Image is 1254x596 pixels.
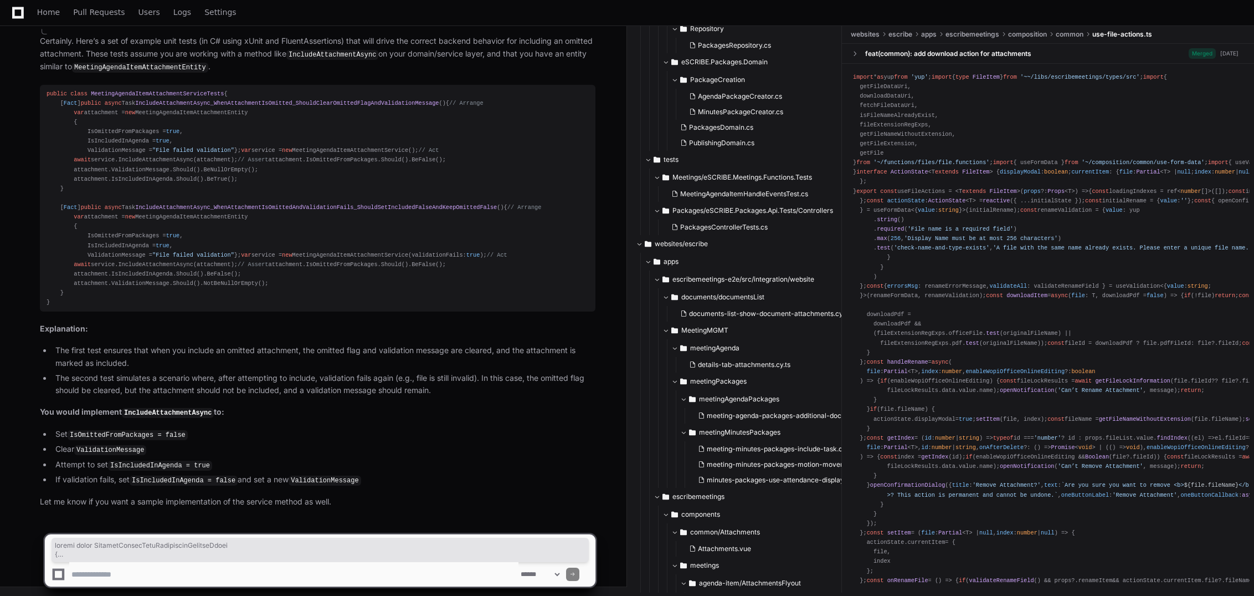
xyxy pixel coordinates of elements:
[986,330,1000,337] span: test
[932,444,952,451] span: number
[880,454,897,460] span: const
[680,190,808,198] span: MeetingAgendaItemHandleEventsTest.cs
[654,202,842,220] button: Packages/eSCRIBE.Packages.Api.Tests/Controllers
[914,416,955,422] span: displayModal
[965,340,979,347] span: test
[959,435,979,441] span: string
[1071,292,1163,299] span: : T, downloadPdf =
[959,388,976,394] span: value
[867,368,881,375] span: file
[1000,388,1055,394] span: openNotification
[1181,188,1201,195] span: number
[135,100,439,106] span: IncludeAttachmentAsync_WhenAttachmentIsOmitted_ShouldClearOmittedFlagAndValidationMessage
[466,252,480,258] span: true
[671,291,678,304] svg: Directory
[52,443,595,456] li: Clear
[935,435,955,441] span: number
[993,245,1252,252] span: 'A file with the same name already exists. Please enter a unique file name.'
[1167,283,1184,289] span: value
[1075,378,1092,384] span: await
[672,173,812,182] span: Meetings/eSCRIBE.Meetings.Functions.Tests
[1024,188,1041,195] span: props
[662,322,860,339] button: MeetingMGMT
[662,53,860,71] button: eSCRIBE.Packages.Domain
[880,378,887,384] span: if
[891,169,928,176] span: ActionState
[130,476,238,486] code: IsIncludedInAgenda = false
[664,155,679,164] span: tests
[70,90,88,97] span: class
[47,89,589,308] div: { [ ] { attachment = MeetingAgendaItemAttachmentEntity { IsOmittedFromPackages = , IsIncludedInAg...
[707,411,881,420] span: meeting-agenda-packages-additional-documents.cy.ts
[904,236,1057,242] span: 'Display Name must be at most 256 characters'
[122,408,214,418] code: IncludeAttachmentAsync
[1058,388,1143,394] span: 'Can’t Rename Attachment'
[1194,435,1201,441] span: el
[662,204,669,217] svg: Directory
[973,74,1000,80] span: FileItem
[959,463,976,470] span: value
[1136,435,1153,441] span: value
[1106,435,1133,441] span: fileList
[156,137,169,144] span: true
[1092,188,1109,195] span: const
[867,359,884,365] span: const
[1000,463,1055,470] span: openNotification
[654,255,660,268] svg: Directory
[680,73,687,86] svg: Directory
[921,454,948,460] span: getIndex
[47,90,67,97] span: public
[1085,197,1102,204] span: const
[671,373,869,390] button: meetingPackages
[1184,292,1191,299] span: if
[877,245,891,252] span: test
[924,435,931,441] span: id
[73,9,125,16] span: Pull Requests
[676,135,854,151] button: PublishingDomain.cs
[1044,169,1068,176] span: boolean
[938,207,959,213] span: string
[667,186,836,202] button: MeetingAgendaItemHandleEventsTest.cs
[419,147,439,154] span: // Act
[241,252,251,258] span: var
[965,368,1065,375] span: enableWopiOfficeOnlineEditing
[690,75,745,84] span: PackageCreation
[689,139,754,147] span: PublishingDomain.cs
[870,482,945,489] span: openConfirmationDialog
[680,342,687,355] svg: Directory
[1051,292,1068,299] span: async
[891,236,901,242] span: 256
[883,444,907,451] span: Partial
[693,472,880,488] button: minutes-packages-use-attendance-display-name-for-attendance-variables.cy.ts
[983,197,1010,204] span: reactive
[707,476,964,485] span: minutes-packages-use-attendance-display-name-for-attendance-variables.cy.ts
[662,171,669,184] svg: Directory
[685,89,854,104] button: AgendaPackageCreator.cs
[989,283,1027,289] span: validateAll
[698,108,783,116] span: MinutesPackageCreator.cs
[1167,454,1184,460] span: const
[662,506,851,523] button: components
[1229,188,1246,195] span: const
[74,445,146,455] code: ValidationMessage
[911,74,928,80] span: 'yup'
[1215,169,1235,176] span: number
[204,9,236,16] span: Settings
[238,156,268,163] span: // Assert
[52,428,595,441] li: Set
[664,257,679,266] span: apps
[1095,378,1170,384] span: getFileLockInformation
[671,339,869,357] button: meetingAgenda
[689,426,696,439] svg: Directory
[853,482,1249,498] span: `Are you sure you want to remove <b> </b >? This action is permanent and cannot be undone.`
[68,430,188,440] code: IsOmittedFromPackages = false
[152,252,234,258] span: "File failed validation"
[81,204,101,211] span: public
[74,109,84,116] span: var
[1189,48,1216,59] span: Merged
[690,344,739,353] span: meetingAgenda
[887,283,918,289] span: errorsMsg
[1211,416,1238,422] span: fileName
[645,237,651,251] svg: Directory
[156,242,169,249] span: true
